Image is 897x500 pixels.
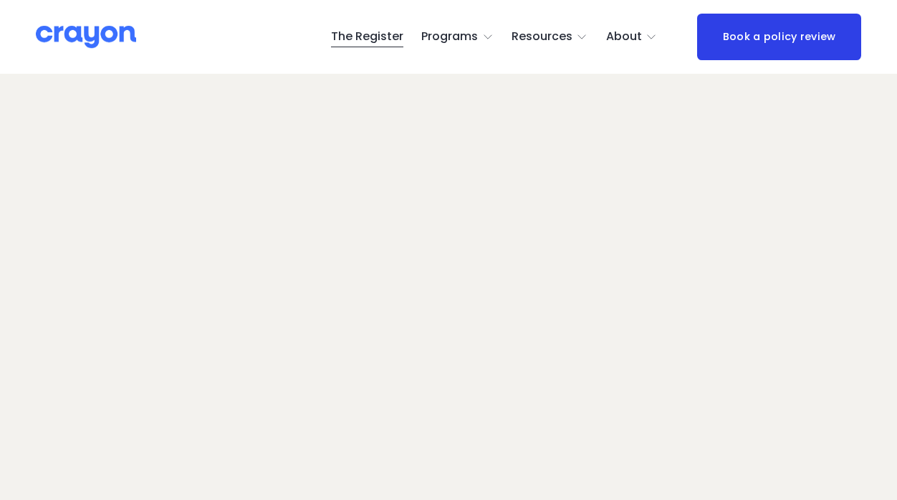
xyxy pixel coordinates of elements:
span: Resources [512,27,572,47]
span: About [606,27,642,47]
img: Crayon [36,24,136,49]
a: folder dropdown [512,26,588,49]
a: The Register [331,26,403,49]
a: folder dropdown [421,26,494,49]
a: Book a policy review [697,14,861,61]
a: folder dropdown [606,26,658,49]
span: Programs [421,27,478,47]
